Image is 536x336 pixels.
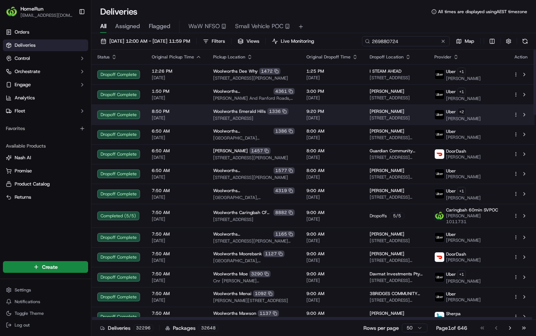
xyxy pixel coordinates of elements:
span: Uber [446,271,456,277]
span: 7:50 AM [152,310,201,316]
span: Orchestrate [15,68,40,75]
button: Orchestrate [3,66,88,77]
button: +1 [457,270,466,278]
span: Original Pickup Time [152,54,194,60]
button: Control [3,53,88,64]
span: [STREET_ADDRESS][PERSON_NAME][PERSON_NAME] [370,154,423,160]
div: Action [513,54,529,60]
span: [DATE] [306,238,358,244]
span: [PERSON_NAME] And Ranford Roads, [GEOGRAPHIC_DATA], [GEOGRAPHIC_DATA] [213,95,295,101]
span: Sherpa [446,311,461,317]
span: Uber [446,89,456,95]
a: Returns [6,194,85,201]
div: 1137 [258,310,279,317]
span: 8:50 PM [152,108,201,114]
span: Returns [15,194,31,201]
span: Toggle Theme [15,310,44,316]
span: [STREET_ADDRESS] [213,115,295,121]
span: [STREET_ADDRESS][PERSON_NAME] [213,155,295,161]
span: [PERSON_NAME] [446,257,481,263]
span: [DATE] [306,115,358,121]
img: uber-new-logo.jpeg [435,90,444,99]
span: [GEOGRAPHIC_DATA][STREET_ADDRESS][GEOGRAPHIC_DATA] [213,135,295,141]
div: Page 1 of 646 [436,324,467,332]
span: [STREET_ADDRESS] [370,95,423,101]
span: [PERSON_NAME] [370,88,404,94]
span: [DATE] [306,174,358,180]
span: [PERSON_NAME] [370,231,404,237]
span: [PERSON_NAME] [370,188,404,194]
div: 32648 [199,325,218,331]
span: [PERSON_NAME] [370,168,404,173]
span: Guardian Community Early Learning Centres [370,148,423,154]
button: Fleet [3,105,88,117]
button: +1 [457,68,466,76]
div: 1472 [259,68,280,75]
span: HomeRun [20,5,44,12]
span: Woolworths [GEOGRAPHIC_DATA] [213,128,272,134]
span: Notifications [15,299,40,305]
a: Product Catalog [6,181,85,187]
span: 6:50 AM [152,168,201,173]
span: Dropoffs [370,213,387,219]
button: Refresh [520,36,530,46]
a: Nash AI [6,154,85,161]
span: [PERSON_NAME] [370,128,404,134]
span: Orders [15,29,29,35]
span: Woolworths Emerald Hills [213,108,266,114]
span: Deliveries [15,42,35,49]
span: [STREET_ADDRESS] [370,115,423,121]
span: WaW NFSO [188,22,220,31]
span: 7:50 AM [152,210,201,215]
button: [EMAIL_ADDRESS][DOMAIN_NAME] [20,12,73,18]
span: [STREET_ADDRESS][PERSON_NAME] [370,257,423,263]
span: [DATE] [152,216,201,222]
img: uber-new-logo.jpeg [435,292,444,302]
span: Settings [15,287,31,293]
span: 7:50 AM [152,231,201,237]
span: 9:20 PM [306,108,358,114]
span: [STREET_ADDRESS] [370,75,423,81]
span: 7:50 AM [152,188,201,194]
span: [PERSON_NAME] 1011731 [446,213,502,225]
span: DoorDash [446,148,466,154]
span: [PERSON_NAME] [446,278,481,284]
span: Uber [446,168,456,174]
span: Small Vehicle POC [235,22,283,31]
span: [DATE] [306,75,358,81]
span: [DATE] [306,297,358,303]
button: Views [234,36,263,46]
span: [DATE] [152,95,201,101]
span: Woolworths Caringbah CFC (CDOS) [213,210,272,215]
img: uber-new-logo.jpeg [435,110,444,119]
span: 3BRIDGES COMMUNITY LIMITED [370,291,423,297]
div: 4361 [273,88,295,95]
span: [DATE] [152,115,201,121]
span: [DATE] [306,257,358,263]
div: Available Products [3,140,88,152]
span: Davmat Investments Pty Ltd [370,271,423,277]
span: [PERSON_NAME] [370,310,404,316]
button: Filters [200,36,228,46]
button: Log out [3,320,88,330]
button: Returns [3,191,88,203]
span: 9:00 AM [306,231,358,237]
span: DoorDash [446,251,466,257]
span: [DATE] [306,278,358,283]
span: Woolworths Dee Why [213,68,258,74]
img: uber-new-logo.jpeg [435,233,444,242]
span: 9:00 AM [306,210,358,215]
button: Nash AI [3,152,88,164]
div: 1127 [263,251,284,257]
p: Rows per page [363,324,399,332]
button: Settings [3,285,88,295]
div: 1577 [273,167,295,174]
span: Woolworths Moorebank [213,251,262,257]
span: 8:00 AM [306,168,358,173]
span: Dropoff Location [370,54,404,60]
button: [DATE] 12:00 AM - [DATE] 11:59 PM [97,36,193,46]
span: Caringbah 60min SVPOC [446,207,498,213]
span: Woolworths Moe [213,271,248,277]
span: [DATE] [152,238,201,244]
span: Woolworths Menai [213,291,252,297]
